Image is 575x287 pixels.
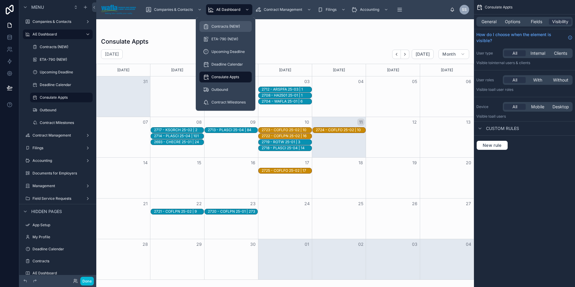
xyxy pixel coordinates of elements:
span: Accounting [360,7,379,12]
div: 2723 - COFLFO 25-02 | 10 [262,128,306,132]
a: AE Dashboard [206,4,252,15]
span: Mobile [531,104,544,110]
label: Companies & Contacts [32,19,83,24]
label: My Profile [32,235,91,239]
span: All [512,50,517,56]
div: 2719 - ROTW 25-01 | 3 [262,139,300,145]
a: Upcoming Deadline [30,67,93,77]
button: 09 [249,119,257,126]
div: 2713 - PLASCI 25-04 | 84 [208,128,251,132]
a: Outbound [199,84,252,95]
div: 2724 - COFLFO 25-02 | 10 [316,128,361,132]
label: ETA-790 (NEW) [40,57,91,62]
a: Management [23,181,93,191]
label: Device [476,104,500,109]
button: 28 [142,241,149,248]
label: Contracts (NEW) [40,45,91,49]
span: Hidden pages [31,208,62,214]
img: App logo [101,5,136,14]
button: Done [80,277,94,285]
div: 2693 - CHECRE 25-01 | 24 [154,139,199,145]
span: Contract Milestones [211,100,246,105]
a: Field Service Requests [23,194,93,203]
div: 2721 - COFLPN 25-02 | 9 [154,209,197,214]
div: 2704 - WAFLA 25-01 | 6 [262,99,303,104]
button: 26 [411,200,418,207]
div: 2722 - COFLPN 25-02 | 16 [262,133,306,139]
a: Accounting [23,156,93,165]
button: New rule [476,140,508,150]
span: Internal [530,50,545,56]
button: 02 [357,241,364,248]
span: Contract Management [264,7,302,12]
a: Deadline Calendar [199,59,252,70]
button: 04 [465,241,472,248]
span: Filings [326,7,337,12]
span: General [481,19,497,25]
div: 2713 - PLASCI 25-04 | 84 [208,127,251,133]
a: Filings [23,143,93,153]
button: 24 [303,200,311,207]
a: Companies & Contacts [23,17,93,26]
span: SS [462,7,467,12]
div: 2714 - PLASCI 25-04 | 101 [154,133,199,139]
a: Contract Milestones [199,97,252,108]
a: App Setup [23,220,93,230]
span: All [512,77,517,83]
div: 2708 - HA2501 25-01 | 1 [262,93,303,98]
a: Documents for Employers [23,168,93,178]
label: User type [476,51,500,56]
button: 12 [411,119,418,126]
span: Clients [554,50,567,56]
div: 2718 - PLASCI 25-04 | 14 [262,146,305,150]
button: 21 [142,200,149,207]
span: Consulate Appts [485,5,512,10]
label: App Setup [32,223,91,227]
div: 2712 - ARSPFA 25-03 | 1 [262,87,303,92]
div: 2719 - ROTW 25-01 | 3 [262,140,300,144]
span: Deadline Calendar [211,62,243,67]
button: 03 [411,241,418,248]
label: Accounting [32,158,83,163]
span: ETA-790 (NEW) [211,37,238,42]
a: Companies & Contacts [144,4,205,15]
span: New rule [480,143,504,148]
a: Deadline Calendar [23,244,93,254]
div: 2725 - COFLFO 25-02 | 17 [262,168,306,173]
span: With [533,77,542,83]
p: Visible to [476,114,573,119]
a: ETA-790 (NEW) [30,55,93,64]
span: All user roles [492,87,513,92]
span: Desktop [552,104,569,110]
div: 2714 - PLASCI 25-04 | 101 [154,134,199,138]
p: Visible to [476,87,573,92]
button: 22 [195,200,203,207]
button: 07 [142,119,149,126]
button: 05 [411,78,418,85]
a: AE Dashboard [23,268,93,278]
label: Management [32,184,83,188]
div: 2720 - COFLPN 25-01 | 273 [208,209,255,214]
label: Consulate Appts [40,95,89,100]
label: Outbound [40,108,91,113]
div: scrollable content [141,3,450,16]
button: 30 [249,241,257,248]
a: Filings [315,4,349,15]
span: Contracts (NEW) [211,24,240,29]
button: 18 [357,159,364,166]
button: 29 [195,241,203,248]
label: AE Dashboard [32,271,91,276]
a: Consulate Appts [30,93,93,102]
span: all users [492,114,506,119]
button: 20 [465,159,472,166]
div: 2717 - KSORCH 25-02 | 2 [154,127,197,133]
button: 31 [142,78,149,85]
span: Consulate Appts [211,75,239,79]
span: Visibility [552,19,568,25]
div: 2723 - COFLFO 25-02 | 10 [262,127,306,133]
span: AE Dashboard [216,7,240,12]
